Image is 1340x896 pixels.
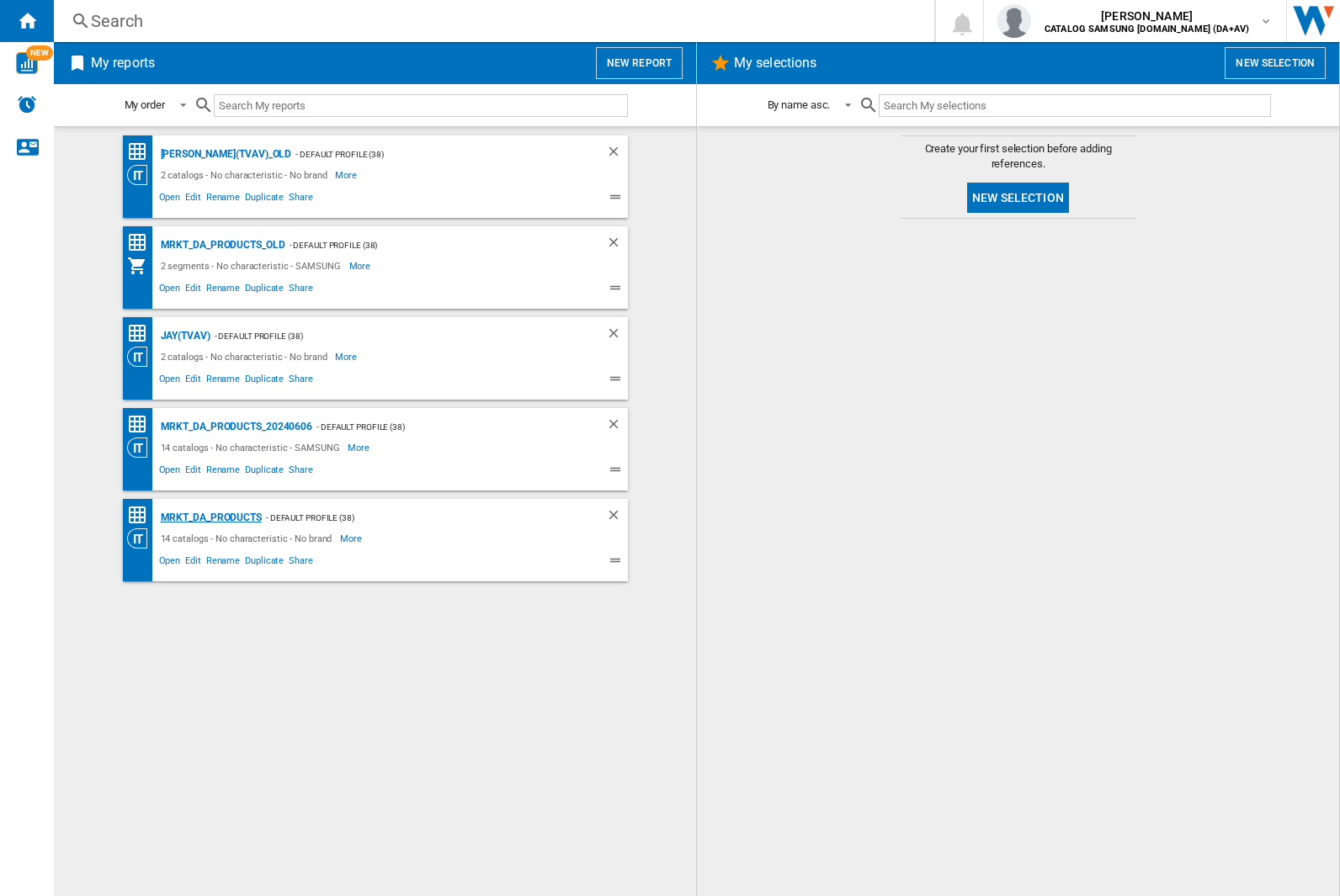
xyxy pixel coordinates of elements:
[291,144,572,165] div: - Default profile (38)
[157,462,183,482] span: Open
[262,507,572,528] div: - Default profile (38)
[349,256,374,276] span: More
[157,347,336,367] div: 2 catalogs - No characteristic - No brand
[242,462,286,482] span: Duplicate
[157,189,183,209] span: Open
[335,165,359,185] span: More
[286,371,316,391] span: Share
[127,165,157,185] div: Category View
[157,507,262,528] div: MRKT_DA_PRODUCTS
[127,414,157,435] div: Price Matrix
[127,232,157,253] div: Price Matrix
[242,189,286,209] span: Duplicate
[88,47,158,79] h2: My reports
[340,528,364,549] span: More
[606,144,628,165] div: Delete
[967,183,1069,213] button: New selection
[183,553,204,573] span: Edit
[127,505,157,526] div: Price Matrix
[157,165,336,185] div: 2 catalogs - No characteristic - No brand
[204,371,242,391] span: Rename
[183,189,204,209] span: Edit
[127,256,157,276] div: My Assortment
[242,371,286,391] span: Duplicate
[157,437,348,458] div: 14 catalogs - No characteristic - SAMSUNG
[183,462,204,482] span: Edit
[286,553,316,573] span: Share
[16,52,38,74] img: wise-card.svg
[348,437,372,458] span: More
[157,528,341,549] div: 14 catalogs - No characteristic - No brand
[1225,47,1326,79] button: New selection
[335,347,359,367] span: More
[204,189,242,209] span: Rename
[312,416,572,437] div: - Default profile (38)
[127,347,157,367] div: Category View
[157,144,292,165] div: [PERSON_NAME](TVAV)_old
[127,323,157,344] div: Price Matrix
[1045,8,1249,24] span: [PERSON_NAME]
[286,189,316,209] span: Share
[204,462,242,482] span: Rename
[285,235,572,256] div: - Default profile (38)
[157,280,183,300] span: Open
[286,462,316,482] span: Share
[127,141,157,162] div: Price Matrix
[204,553,242,573] span: Rename
[596,47,683,79] button: New report
[157,256,349,276] div: 2 segments - No characteristic - SAMSUNG
[768,98,831,111] div: By name asc.
[1045,24,1249,34] b: CATALOG SAMSUNG [DOMAIN_NAME] (DA+AV)
[731,47,820,79] h2: My selections
[157,371,183,391] span: Open
[286,280,316,300] span: Share
[157,235,285,256] div: MRKT_DA_PRODUCTS_OLD
[26,45,53,61] span: NEW
[879,94,1270,117] input: Search My selections
[127,437,157,458] div: Category View
[91,9,891,33] div: Search
[157,326,210,347] div: JAY(TVAV)
[125,98,165,111] div: My order
[157,416,313,437] div: MRKT_DA_PRODUCTS_20240606
[606,326,628,347] div: Delete
[127,528,157,549] div: Category View
[204,280,242,300] span: Rename
[606,235,628,256] div: Delete
[606,507,628,528] div: Delete
[214,94,628,117] input: Search My reports
[606,416,628,437] div: Delete
[210,326,572,347] div: - Default profile (38)
[901,141,1136,172] span: Create your first selection before adding references.
[183,280,204,300] span: Edit
[242,280,286,300] span: Duplicate
[183,371,204,391] span: Edit
[17,94,37,114] img: alerts-logo.svg
[997,4,1031,38] img: profile.jpg
[242,553,286,573] span: Duplicate
[157,553,183,573] span: Open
